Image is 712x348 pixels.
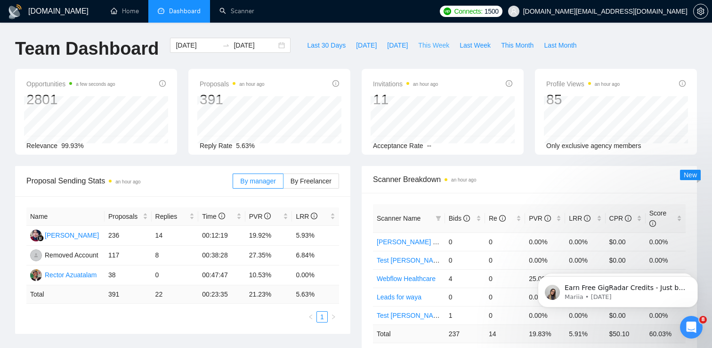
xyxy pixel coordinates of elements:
span: info-circle [649,220,656,227]
span: LRR [296,213,317,220]
span: user [510,8,517,15]
span: Acceptance Rate [373,142,423,149]
input: Start date [176,40,218,50]
td: 00:12:19 [198,226,245,246]
span: Connects: [454,6,482,17]
img: upwork-logo.png [444,8,451,15]
span: filter [434,211,443,225]
span: info-circle [544,215,551,222]
th: Replies [152,207,199,226]
td: $ 50.10 [606,324,646,343]
td: 0.00% [525,232,565,251]
span: Bids [449,215,470,222]
span: By Freelancer [291,177,332,185]
span: right [331,314,336,320]
iframe: Intercom notifications message [524,257,712,323]
td: 5.63 % [292,285,339,304]
span: info-circle [463,215,470,222]
button: [DATE] [382,38,413,53]
td: 14 [485,324,525,343]
th: Name [26,207,105,226]
td: 0 [445,232,485,251]
td: 236 [105,226,152,246]
td: 0.00% [292,265,339,285]
td: 38 [105,265,152,285]
time: an hour ago [595,82,620,87]
div: 391 [200,91,265,108]
li: Previous Page [305,311,316,323]
button: Last Month [539,38,582,53]
td: 00:38:28 [198,246,245,265]
li: Next Page [328,311,339,323]
a: Test [PERSON_NAME] - UI/UX Real Estate [377,312,504,319]
div: Rector Azuatalam [45,270,97,280]
span: PVR [529,215,551,222]
td: 00:23:35 [198,285,245,304]
span: CPR [609,215,631,222]
span: Proposals [200,78,265,90]
button: setting [693,4,708,19]
td: 0.00% [646,232,686,251]
span: Re [489,215,506,222]
td: $0.00 [606,251,646,269]
span: Reply Rate [200,142,232,149]
div: 11 [373,91,438,108]
td: 0 [445,251,485,269]
td: 00:47:47 [198,265,245,285]
li: 1 [316,311,328,323]
img: RA [30,249,42,261]
td: 0 [485,232,525,251]
span: Invitations [373,78,438,90]
td: 0 [485,251,525,269]
a: Leads for waya [377,293,421,301]
span: Scanner Breakdown [373,174,686,185]
span: info-circle [679,80,686,87]
time: an hour ago [239,82,264,87]
span: 8 [699,316,707,323]
span: This Week [418,40,449,50]
span: info-circle [506,80,512,87]
button: Last 30 Days [302,38,351,53]
span: info-circle [159,80,166,87]
td: 237 [445,324,485,343]
a: Webflow Healthcare [377,275,436,282]
span: info-circle [584,215,591,222]
span: [DATE] [356,40,377,50]
span: Relevance [26,142,57,149]
span: filter [436,215,441,221]
td: 19.92% [245,226,292,246]
button: Last Week [454,38,496,53]
span: to [222,41,230,49]
td: 0.00% [525,251,565,269]
img: RA [30,269,42,281]
span: 5.63% [236,142,255,149]
td: 117 [105,246,152,265]
td: 6.84% [292,246,339,265]
span: Time [202,213,225,220]
span: Profile Views [546,78,620,90]
a: homeHome [111,7,139,15]
span: swap-right [222,41,230,49]
td: 0.00% [565,251,605,269]
img: gigradar-bm.png [37,235,44,241]
div: [PERSON_NAME] [45,230,99,240]
button: right [328,311,339,323]
span: New [684,171,697,179]
span: dashboard [158,8,164,14]
time: an hour ago [413,82,438,87]
div: 2801 [26,91,115,108]
td: 0.00% [565,232,605,251]
span: info-circle [625,215,631,222]
span: LRR [569,215,591,222]
a: RARector Azuatalam [30,271,97,278]
td: 21.23 % [245,285,292,304]
span: Score [649,209,667,227]
td: Total [26,285,105,304]
time: a few seconds ago [76,82,115,87]
td: 4 [445,269,485,288]
span: Scanner Name [377,215,421,222]
th: Proposals [105,207,152,226]
span: left [308,314,314,320]
td: 1 [445,306,485,324]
